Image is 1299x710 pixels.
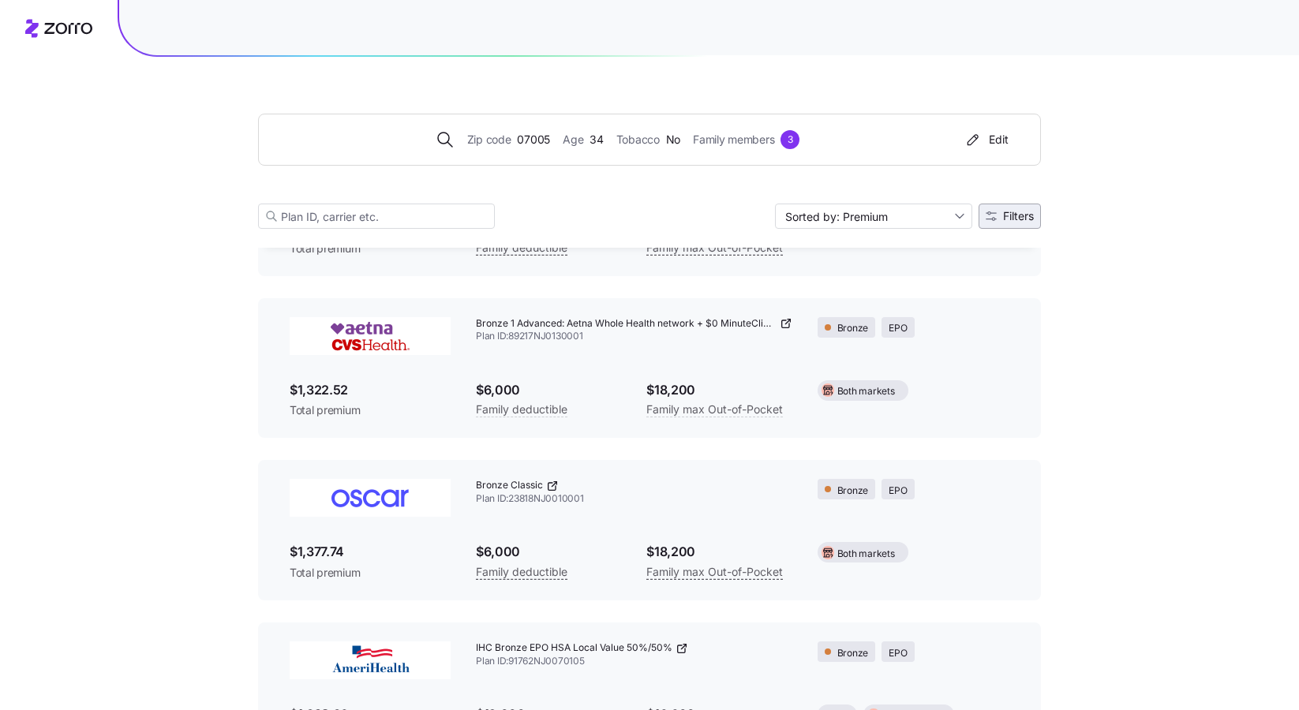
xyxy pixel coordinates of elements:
button: Edit [957,127,1015,152]
span: $18,200 [646,380,792,400]
button: Filters [979,204,1041,229]
span: EPO [889,321,907,336]
span: 07005 [517,131,550,148]
span: IHC Bronze EPO HSA Local Value 50%/50% [476,641,672,655]
span: EPO [889,484,907,499]
span: Bronze [837,646,869,661]
span: Tobacco [616,131,660,148]
span: Age [563,131,583,148]
span: No [666,131,680,148]
span: Total premium [290,402,451,418]
span: $6,000 [476,542,621,562]
span: Total premium [290,241,451,256]
span: Plan ID: 91762NJ0070105 [476,655,792,668]
span: Bronze [837,321,869,336]
span: Both markets [837,384,895,399]
span: $6,000 [476,380,621,400]
span: Plan ID: 89217NJ0130001 [476,330,792,343]
span: Family deductible [476,562,567,581]
span: Filters [1003,211,1034,222]
div: 3 [781,130,799,149]
span: $18,200 [646,542,792,562]
span: $1,377.74 [290,542,451,562]
span: Family deductible [476,400,567,419]
span: Both markets [837,547,895,562]
span: Total premium [290,565,451,581]
input: Sort by [775,204,972,229]
span: Plan ID: 23818NJ0010001 [476,492,792,506]
span: 34 [590,131,603,148]
img: Aetna CVS Health [290,317,451,355]
span: Bronze Classic [476,479,543,492]
img: AmeriHealth [290,641,451,679]
span: EPO [889,646,907,661]
span: Family max Out-of-Pocket [646,400,783,419]
span: $1,322.52 [290,380,451,400]
span: Zip code [467,131,511,148]
span: Bronze [837,484,869,499]
span: Family max Out-of-Pocket [646,562,783,581]
div: Edit [964,132,1009,148]
input: Plan ID, carrier etc. [258,204,495,229]
span: Family members [693,131,774,148]
span: Bronze 1 Advanced: Aetna Whole Health network + $0 MinuteClinic + $0 CVS Health Virtual Primary Care [476,317,777,331]
img: Oscar [290,479,451,517]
